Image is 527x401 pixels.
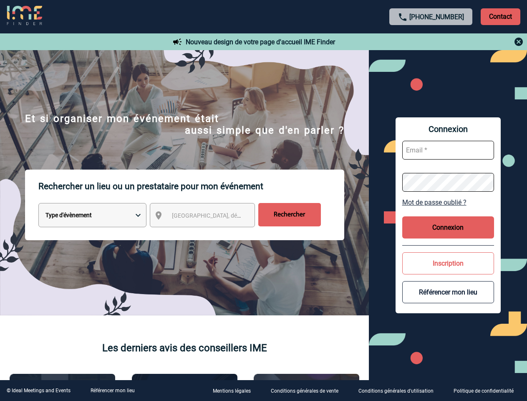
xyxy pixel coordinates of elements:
[258,203,321,226] input: Rechercher
[358,388,434,394] p: Conditions générales d'utilisation
[352,387,447,395] a: Conditions générales d'utilisation
[402,198,494,206] a: Mot de passe oublié ?
[91,388,135,393] a: Référencer mon lieu
[264,387,352,395] a: Conditions générales de vente
[7,388,71,393] div: © Ideal Meetings and Events
[402,141,494,160] input: Email *
[402,281,494,303] button: Référencer mon lieu
[409,13,464,21] a: [PHONE_NUMBER]
[481,8,520,25] p: Contact
[398,12,408,22] img: call-24-px.png
[206,387,264,395] a: Mentions légales
[447,387,527,395] a: Politique de confidentialité
[402,216,494,239] button: Connexion
[38,170,344,203] p: Rechercher un lieu ou un prestataire pour mon événement
[271,388,338,394] p: Conditions générales de vente
[172,212,288,219] span: [GEOGRAPHIC_DATA], département, région...
[213,388,251,394] p: Mentions légales
[402,124,494,134] span: Connexion
[454,388,514,394] p: Politique de confidentialité
[402,252,494,274] button: Inscription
